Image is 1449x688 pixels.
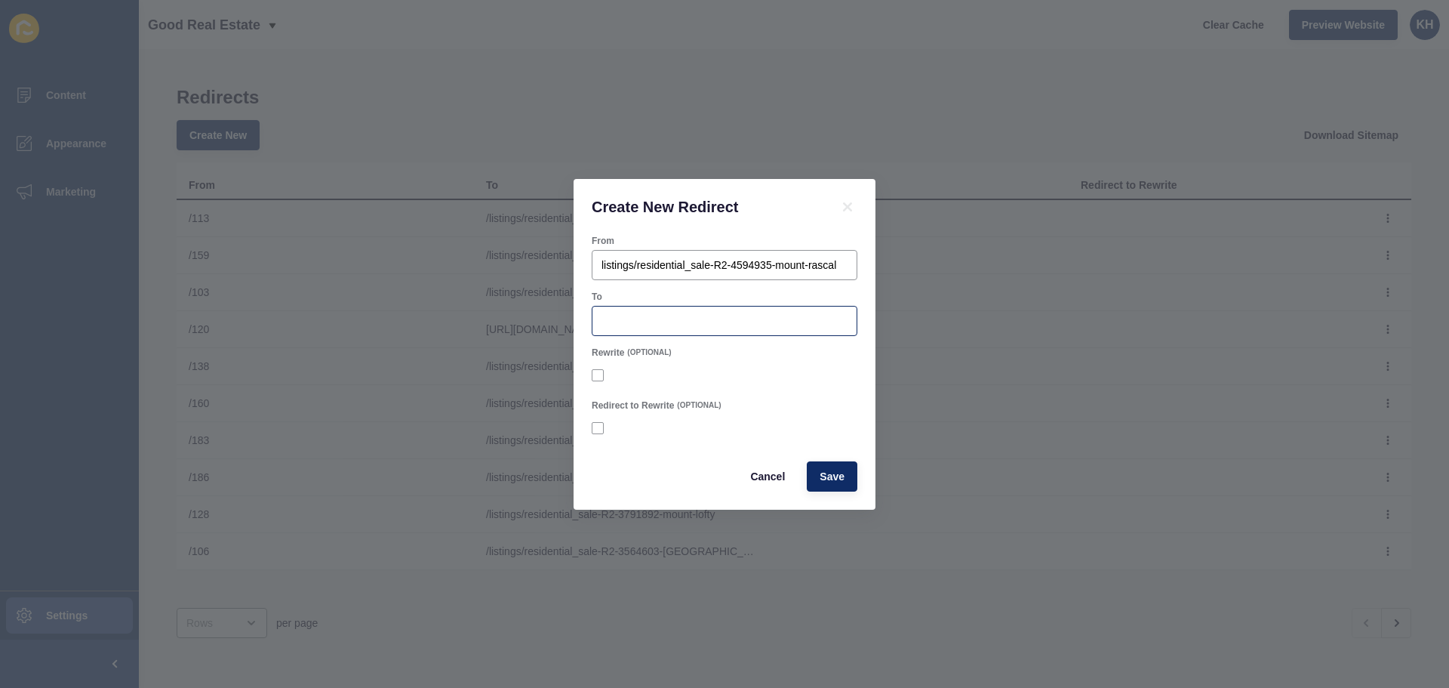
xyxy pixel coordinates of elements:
[750,469,785,484] span: Cancel
[592,400,674,412] label: Redirect to Rewrite
[807,461,857,492] button: Save
[820,469,844,484] span: Save
[737,461,798,492] button: Cancel
[627,347,671,358] span: (OPTIONAL)
[592,347,624,359] label: Rewrite
[592,291,602,303] label: To
[677,400,721,411] span: (OPTIONAL)
[592,197,820,217] h1: Create New Redirect
[592,235,614,247] label: From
